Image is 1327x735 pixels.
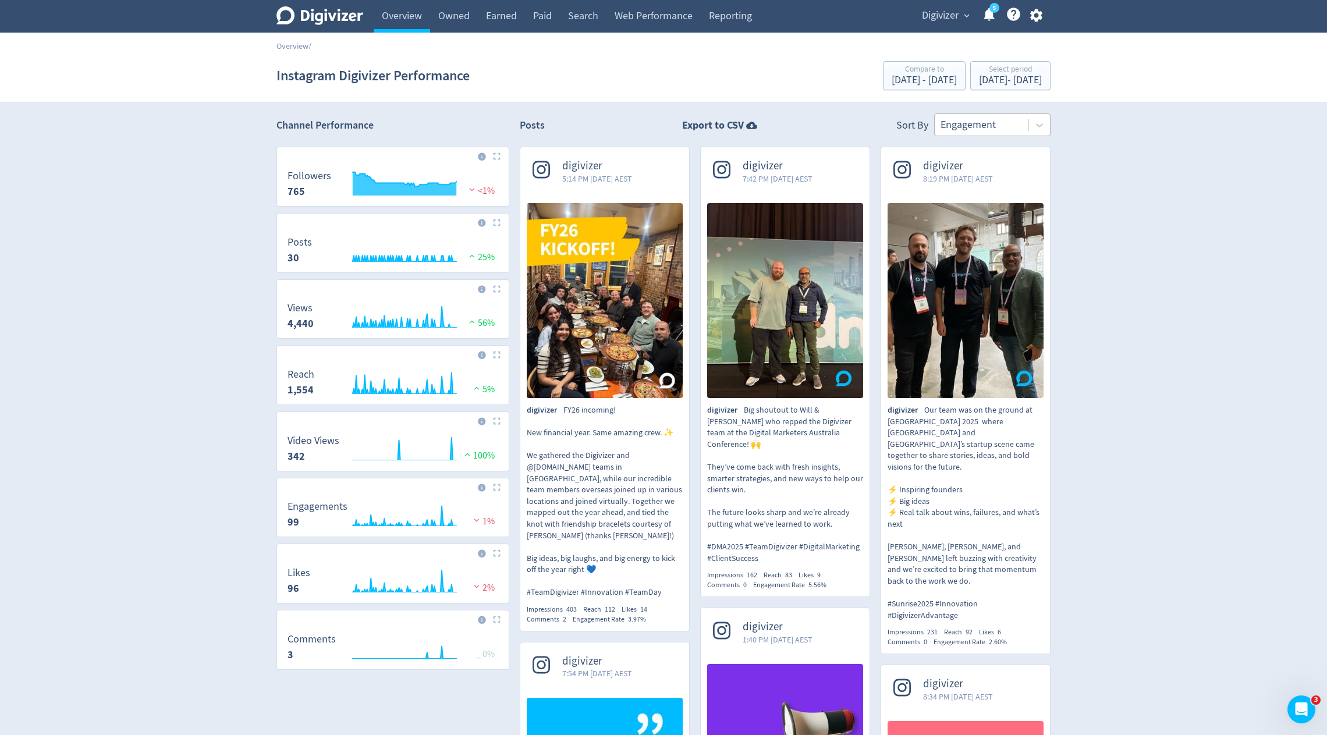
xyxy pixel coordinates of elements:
p: Big shoutout to Will & [PERSON_NAME] who repped the Digivizer team at the Digital Marketers Austr... [707,404,863,564]
span: digivizer [562,159,632,173]
span: expand_more [961,10,972,21]
dt: Followers [288,169,331,183]
span: 2% [471,582,495,594]
h2: Channel Performance [276,118,509,133]
img: positive-performance.svg [462,450,473,459]
img: Placeholder [493,152,501,160]
span: 162 [747,570,757,580]
span: 8:19 PM [DATE] AEST [923,173,993,184]
a: digivizer7:42 PM [DATE] AESTBig shoutout to Will & Dinesh who repped the Digivizer team at the Di... [701,147,870,590]
span: 7:54 PM [DATE] AEST [562,667,632,679]
div: Impressions [707,570,764,580]
p: Our team was on the ground at [GEOGRAPHIC_DATA] 2025 where [GEOGRAPHIC_DATA] and [GEOGRAPHIC_DATA... [888,404,1044,621]
img: Placeholder [493,484,501,491]
strong: 765 [288,184,305,198]
strong: 99 [288,515,299,529]
div: Likes [622,605,654,615]
strong: 4,440 [288,317,314,331]
dt: Views [288,301,314,315]
dt: Video Views [288,434,339,448]
svg: Followers 765 [282,171,504,201]
span: <1% [466,185,495,197]
img: Placeholder [493,285,501,293]
svg: Video Views 342 [282,435,504,466]
span: 112 [605,605,615,614]
strong: 96 [288,581,299,595]
dt: Comments [288,633,336,646]
p: FY26 incoming! New financial year. Same amazing crew. ✨ We gathered the Digivizer and @[DOMAIN_NA... [527,404,683,598]
iframe: Intercom live chat [1287,695,1315,723]
div: [DATE] - [DATE] [892,75,957,86]
a: digivizer5:14 PM [DATE] AESTFY26 incoming! New financial year. Same amazing crew. ✨ We gathered t... [520,147,689,624]
div: Impressions [888,627,944,637]
span: 83 [785,570,792,580]
span: 9 [817,570,821,580]
span: digivizer [743,620,812,634]
div: Comments [888,637,934,647]
span: 14 [640,605,647,614]
div: Select period [979,65,1042,75]
img: negative-performance.svg [466,185,478,194]
img: Placeholder [493,616,501,623]
img: positive-performance.svg [471,384,482,392]
span: 7:42 PM [DATE] AEST [743,173,812,184]
a: 5 [989,3,999,13]
span: digivizer [562,655,632,668]
div: Likes [979,627,1007,637]
div: Comments [707,580,753,590]
dt: Posts [288,236,312,249]
button: Compare to[DATE] - [DATE] [883,61,966,90]
img: Big shoutout to Will & Dinesh who repped the Digivizer team at the Digital Marketers Australia Co... [707,203,863,398]
text: 5 [993,4,996,12]
span: Digivizer [922,6,959,25]
img: Placeholder [493,351,501,358]
span: 5:14 PM [DATE] AEST [562,173,632,184]
strong: 1,554 [288,383,314,397]
span: digivizer [923,677,993,691]
span: _ 0% [476,648,495,660]
span: 56% [466,317,495,329]
span: 0 [924,637,927,647]
span: digivizer [743,159,812,173]
svg: Engagements 99 [282,501,504,532]
img: positive-performance.svg [466,251,478,260]
a: Overview [276,41,308,51]
span: 231 [927,627,938,637]
svg: Comments 3 [282,634,504,665]
span: digivizer [707,404,744,416]
span: / [308,41,311,51]
div: Likes [799,570,827,580]
div: Engagement Rate [573,615,652,624]
strong: 342 [288,449,305,463]
span: digivizer [888,404,924,416]
img: Our team was on the ground at Sunrise Australia 2025 where Australia and New Zealand’s startup sc... [888,203,1044,398]
span: 25% [466,251,495,263]
span: 92 [966,627,973,637]
div: [DATE] - [DATE] [979,75,1042,86]
h1: Instagram Digivizer Performance [276,57,470,94]
dt: Reach [288,368,314,381]
svg: Posts 30 [282,237,504,268]
span: 8:34 PM [DATE] AEST [923,691,993,702]
img: Placeholder [493,549,501,557]
div: Sort By [896,118,928,136]
img: Placeholder [493,219,501,226]
span: 403 [566,605,577,614]
span: digivizer [527,404,563,416]
span: digivizer [923,159,993,173]
div: Comments [527,615,573,624]
div: Reach [944,627,979,637]
strong: Export to CSV [682,118,744,133]
span: 1:40 PM [DATE] AEST [743,634,812,645]
button: Select period[DATE]- [DATE] [970,61,1051,90]
span: 6 [998,627,1001,637]
div: Engagement Rate [934,637,1013,647]
div: Reach [764,570,799,580]
span: 1% [471,516,495,527]
button: Digivizer [918,6,973,25]
dt: Engagements [288,500,347,513]
span: 3 [1311,695,1321,705]
strong: 30 [288,251,299,265]
img: Placeholder [493,417,501,425]
dt: Likes [288,566,310,580]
